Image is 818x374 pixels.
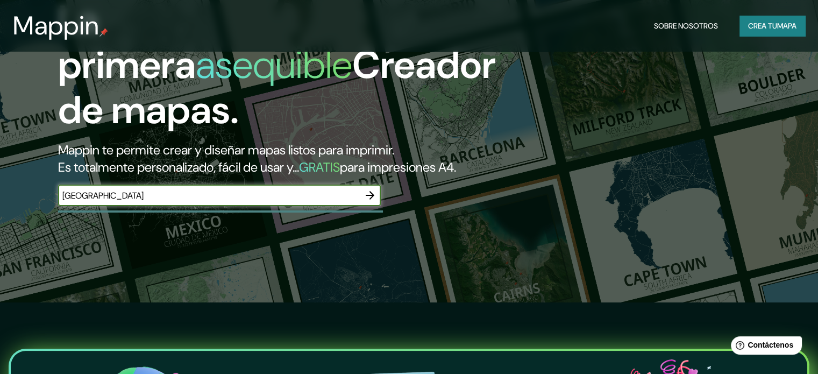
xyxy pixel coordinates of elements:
font: Sobre nosotros [654,21,718,31]
font: asequible [196,40,352,90]
font: mapa [777,21,796,31]
font: Creador de mapas. [58,40,496,135]
iframe: Lanzador de widgets de ayuda [722,332,806,362]
font: GRATIS [299,159,340,175]
font: Es totalmente personalizado, fácil de usar y... [58,159,299,175]
font: Mappin te permite crear y diseñar mapas listos para imprimir. [58,142,394,158]
font: para impresiones A4. [340,159,456,175]
font: Mappin [13,9,99,43]
button: Crea tumapa [739,16,805,36]
img: pin de mapeo [99,28,108,37]
button: Sobre nosotros [650,16,722,36]
input: Elige tu lugar favorito [58,189,359,202]
font: Crea tu [748,21,777,31]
